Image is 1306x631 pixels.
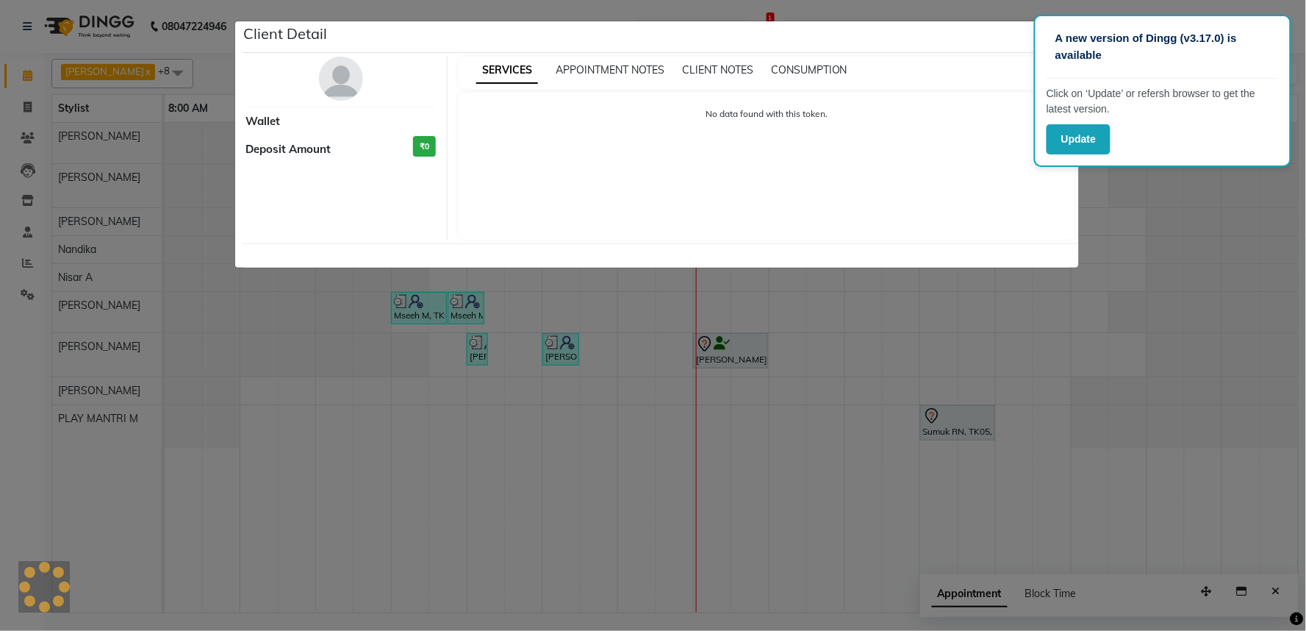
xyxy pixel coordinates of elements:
[246,141,331,158] span: Deposit Amount
[473,107,1061,121] p: No data found with this token.
[1047,86,1279,117] p: Click on ‘Update’ or refersh browser to get the latest version.
[771,63,847,76] span: CONSUMPTION
[244,23,328,45] h5: Client Detail
[556,63,664,76] span: APPOINTMENT NOTES
[246,113,281,130] span: Wallet
[682,63,753,76] span: CLIENT NOTES
[319,57,363,101] img: avatar
[476,57,538,84] span: SERVICES
[1047,124,1111,154] button: Update
[413,136,436,157] h3: ₹0
[1055,30,1270,63] p: A new version of Dingg (v3.17.0) is available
